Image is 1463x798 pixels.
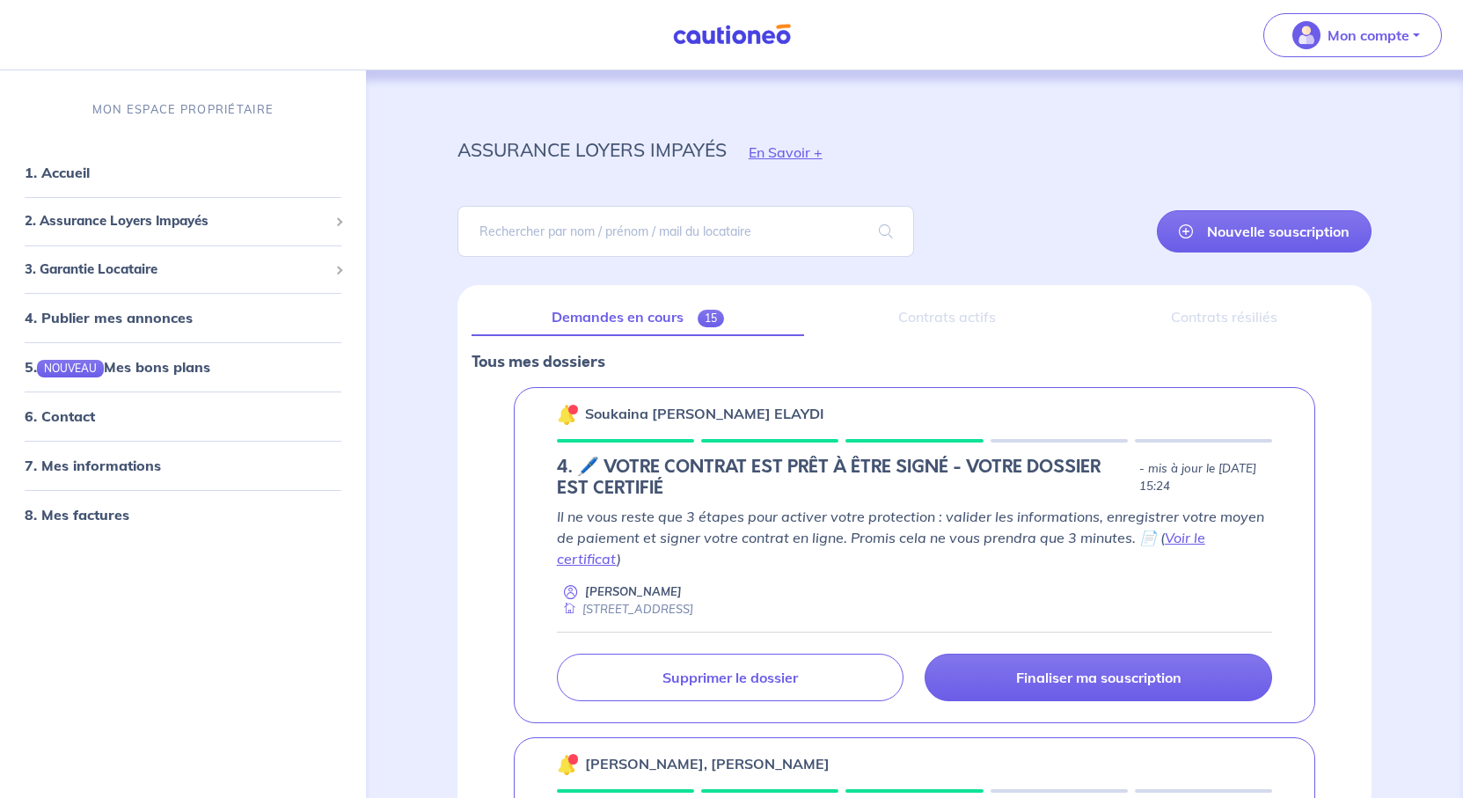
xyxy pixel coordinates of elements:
[662,669,798,686] p: Supprimer le dossier
[1016,669,1181,686] p: Finaliser ma souscription
[25,407,95,425] a: 6. Contact
[1292,21,1320,49] img: illu_account_valid_menu.svg
[7,399,359,434] div: 6. Contact
[25,309,193,326] a: 4. Publier mes annonces
[557,754,578,775] img: 🔔
[1328,25,1409,46] p: Mon compte
[25,358,210,376] a: 5.NOUVEAUMes bons plans
[557,654,904,701] a: Supprimer le dossier
[92,101,274,118] p: MON ESPACE PROPRIÉTAIRE
[7,204,359,238] div: 2. Assurance Loyers Impayés
[472,299,804,336] a: Demandes en cours15
[457,134,727,165] p: assurance loyers impayés
[25,259,328,279] span: 3. Garantie Locataire
[472,350,1357,373] p: Tous mes dossiers
[7,155,359,190] div: 1. Accueil
[1263,13,1442,57] button: illu_account_valid_menu.svgMon compte
[557,601,693,618] div: [STREET_ADDRESS]
[7,497,359,532] div: 8. Mes factures
[585,753,830,774] p: [PERSON_NAME], [PERSON_NAME]
[698,310,724,327] span: 15
[7,349,359,384] div: 5.NOUVEAUMes bons plans
[666,24,798,46] img: Cautioneo
[1139,460,1272,495] p: - mis à jour le [DATE] 15:24
[25,457,161,474] a: 7. Mes informations
[25,506,129,523] a: 8. Mes factures
[1157,210,1372,253] a: Nouvelle souscription
[557,404,578,425] img: 🔔
[7,300,359,335] div: 4. Publier mes annonces
[925,654,1272,701] a: Finaliser ma souscription
[557,457,1272,499] div: state: CONTRACT-INFO-IN-PROGRESS, Context: NEW,CHOOSE-CERTIFICATE,RELATIONSHIP,LESSOR-DOCUMENTS
[25,211,328,231] span: 2. Assurance Loyers Impayés
[858,207,914,256] span: search
[585,583,682,600] p: [PERSON_NAME]
[557,457,1132,499] h5: 4. 🖊️ VOTRE CONTRAT EST PRÊT À ÊTRE SIGNÉ - VOTRE DOSSIER EST CERTIFIÉ
[7,252,359,286] div: 3. Garantie Locataire
[7,448,359,483] div: 7. Mes informations
[585,403,824,424] p: Soukaina [PERSON_NAME] ELAYDI
[457,206,915,257] input: Rechercher par nom / prénom / mail du locataire
[727,127,845,178] button: En Savoir +
[25,164,90,181] a: 1. Accueil
[557,506,1272,569] p: Il ne vous reste que 3 étapes pour activer votre protection : valider les informations, enregistr...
